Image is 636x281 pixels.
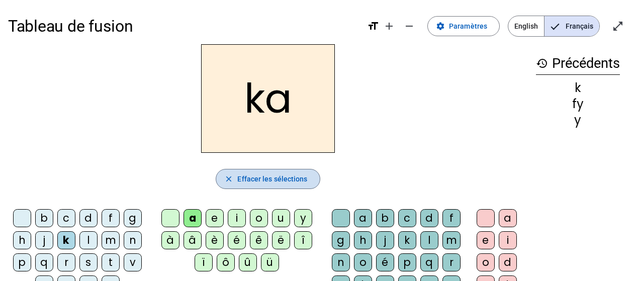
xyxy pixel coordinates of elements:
[195,253,213,271] div: ï
[442,231,461,249] div: m
[57,253,75,271] div: r
[536,114,620,126] div: y
[536,57,548,69] mat-icon: history
[403,20,415,32] mat-icon: remove
[102,253,120,271] div: t
[239,253,257,271] div: û
[376,231,394,249] div: j
[508,16,600,37] mat-button-toggle-group: Language selection
[294,209,312,227] div: y
[35,253,53,271] div: q
[79,209,98,227] div: d
[237,173,307,185] span: Effacer les sélections
[354,253,372,271] div: o
[499,209,517,227] div: a
[79,253,98,271] div: s
[57,231,75,249] div: k
[398,209,416,227] div: c
[57,209,75,227] div: c
[228,209,246,227] div: i
[399,16,419,36] button: Diminuer la taille de la police
[272,231,290,249] div: ë
[420,209,438,227] div: d
[261,253,279,271] div: ü
[383,20,395,32] mat-icon: add
[398,253,416,271] div: p
[420,231,438,249] div: l
[477,253,495,271] div: o
[442,209,461,227] div: f
[217,253,235,271] div: ô
[294,231,312,249] div: î
[354,209,372,227] div: a
[436,22,445,31] mat-icon: settings
[206,209,224,227] div: e
[544,16,599,36] span: Français
[184,231,202,249] div: â
[398,231,416,249] div: k
[508,16,544,36] span: English
[608,16,628,36] button: Entrer en plein écran
[161,231,179,249] div: à
[124,209,142,227] div: g
[379,16,399,36] button: Augmenter la taille de la police
[35,209,53,227] div: b
[8,10,359,42] h1: Tableau de fusion
[536,98,620,110] div: fy
[376,209,394,227] div: b
[420,253,438,271] div: q
[206,231,224,249] div: è
[124,253,142,271] div: v
[449,20,487,32] span: Paramètres
[250,231,268,249] div: ê
[35,231,53,249] div: j
[612,20,624,32] mat-icon: open_in_full
[442,253,461,271] div: r
[367,20,379,32] mat-icon: format_size
[250,209,268,227] div: o
[376,253,394,271] div: é
[224,174,233,183] mat-icon: close
[499,231,517,249] div: i
[13,253,31,271] div: p
[102,231,120,249] div: m
[272,209,290,227] div: u
[499,253,517,271] div: d
[536,82,620,94] div: k
[332,253,350,271] div: n
[201,44,335,153] h2: ka
[102,209,120,227] div: f
[332,231,350,249] div: g
[216,169,320,189] button: Effacer les sélections
[477,231,495,249] div: e
[184,209,202,227] div: a
[124,231,142,249] div: n
[13,231,31,249] div: h
[536,52,620,75] h3: Précédents
[354,231,372,249] div: h
[228,231,246,249] div: é
[427,16,500,36] button: Paramètres
[79,231,98,249] div: l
